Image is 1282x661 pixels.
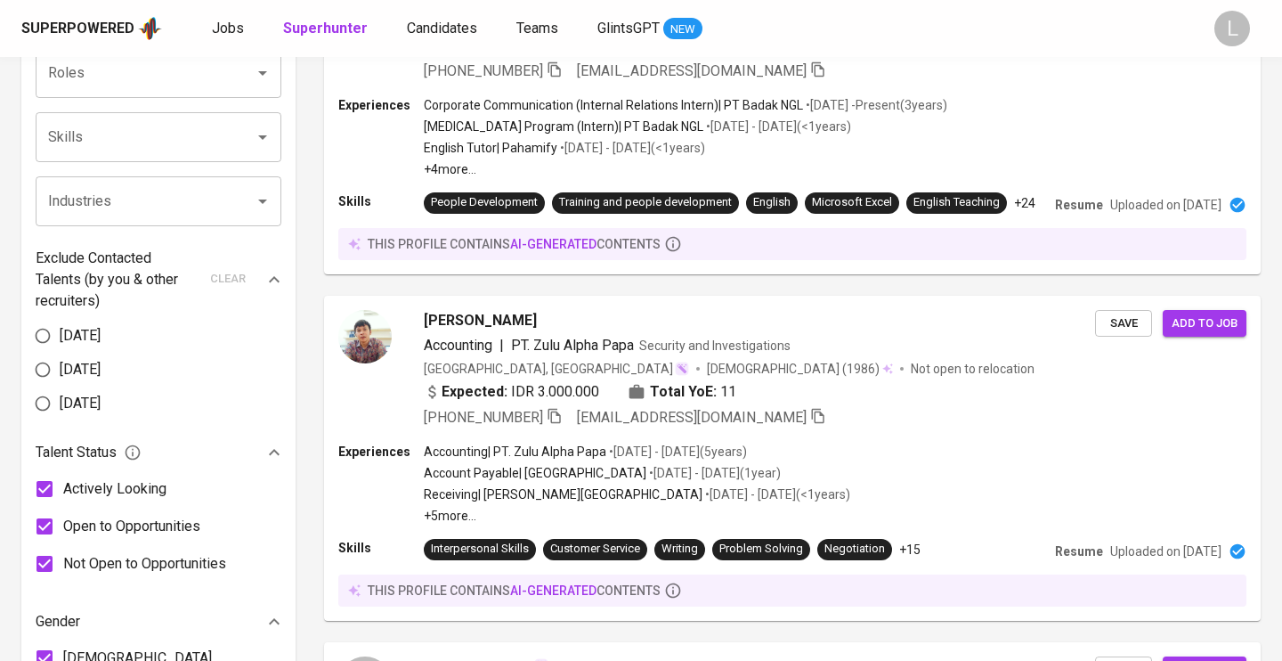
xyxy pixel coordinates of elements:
[913,194,1000,211] div: English Teaching
[1110,543,1221,560] p: Uploaded on [DATE]
[368,235,661,253] p: this profile contains contents
[510,583,596,598] span: AI-generated
[661,541,698,558] div: Writing
[324,296,1261,621] a: [PERSON_NAME]Accounting|PT. Zulu Alpha PapaSecurity and Investigations[GEOGRAPHIC_DATA], [GEOGRAP...
[212,18,247,40] a: Jobs
[338,443,424,461] p: Experiences
[36,248,199,312] p: Exclude Contacted Talents (by you & other recruiters)
[338,539,424,557] p: Skills
[639,339,791,353] span: Security and Investigations
[557,139,705,157] p: • [DATE] - [DATE] ( <1 years )
[138,15,162,42] img: app logo
[550,541,640,558] div: Customer Service
[407,20,477,37] span: Candidates
[606,443,747,461] p: • [DATE] - [DATE] ( 5 years )
[60,359,101,380] span: [DATE]
[424,160,947,178] p: +4 more ...
[442,381,507,403] b: Expected:
[702,486,850,503] p: • [DATE] - [DATE] ( <1 years )
[577,409,807,426] span: [EMAIL_ADDRESS][DOMAIN_NAME]
[510,237,596,251] span: AI-generated
[60,325,101,347] span: [DATE]
[499,335,504,356] span: |
[338,192,424,210] p: Skills
[703,118,851,135] p: • [DATE] - [DATE] ( <1 years )
[597,20,660,37] span: GlintsGPT
[899,541,921,559] p: +15
[63,553,226,575] span: Not Open to Opportunities
[1055,543,1103,560] p: Resume
[424,486,702,503] p: Receiving | [PERSON_NAME][GEOGRAPHIC_DATA]
[1163,310,1246,338] button: Add to job
[431,541,529,558] div: Interpersonal Skills
[663,20,702,38] span: NEW
[212,20,244,37] span: Jobs
[21,19,134,39] div: Superpowered
[60,393,101,414] span: [DATE]
[250,61,275,86] button: Open
[407,18,481,40] a: Candidates
[812,194,892,211] div: Microsoft Excel
[424,139,557,157] p: English Tutor | Pahamify
[283,18,371,40] a: Superhunter
[719,541,803,558] div: Problem Solving
[720,381,736,403] span: 11
[63,478,166,500] span: Actively Looking
[1214,11,1250,46] div: L
[824,541,885,558] div: Negotiation
[36,442,142,463] span: Talent Status
[283,20,368,37] b: Superhunter
[424,310,537,331] span: [PERSON_NAME]
[21,15,162,42] a: Superpoweredapp logo
[424,381,599,403] div: IDR 3.000.000
[597,18,702,40] a: GlintsGPT NEW
[36,248,281,312] div: Exclude Contacted Talents (by you & other recruiters)clear
[1095,310,1152,338] button: Save
[803,96,947,114] p: • [DATE] - Present ( 3 years )
[424,464,646,482] p: Account Payable | [GEOGRAPHIC_DATA]
[1055,196,1103,214] p: Resume
[338,310,392,363] img: 916d9a8b9118c67a8d39b84cf4361aff.jpg
[753,194,791,211] div: English
[1104,314,1143,334] span: Save
[36,604,281,640] div: Gender
[516,18,562,40] a: Teams
[650,381,717,403] b: Total YoE:
[424,507,850,525] p: +5 more ...
[1172,314,1237,334] span: Add to job
[577,62,807,79] span: [EMAIL_ADDRESS][DOMAIN_NAME]
[424,118,703,135] p: [MEDICAL_DATA] Program (Intern) | PT Badak NGL
[63,516,200,537] span: Open to Opportunities
[338,96,424,114] p: Experiences
[424,360,689,378] div: [GEOGRAPHIC_DATA], [GEOGRAPHIC_DATA]
[36,611,80,632] p: Gender
[424,62,543,79] span: [PHONE_NUMBER]
[675,362,689,376] img: magic_wand.svg
[424,337,492,354] span: Accounting
[368,582,661,600] p: this profile contains contents
[911,360,1035,378] p: Not open to relocation
[250,189,275,214] button: Open
[36,435,281,470] div: Talent Status
[250,125,275,150] button: Open
[1110,196,1221,214] p: Uploaded on [DATE]
[424,443,606,461] p: Accounting | PT. Zulu Alpha Papa
[424,409,543,426] span: [PHONE_NUMBER]
[424,96,803,114] p: Corporate Communication (Internal Relations Intern) | PT Badak NGL
[707,360,842,378] span: [DEMOGRAPHIC_DATA]
[707,360,893,378] div: (1986)
[1014,194,1035,212] p: +24
[511,337,634,354] span: PT. Zulu Alpha Papa
[646,464,781,482] p: • [DATE] - [DATE] ( 1 year )
[516,20,558,37] span: Teams
[559,194,732,211] div: Training and people development
[431,194,538,211] div: People Development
